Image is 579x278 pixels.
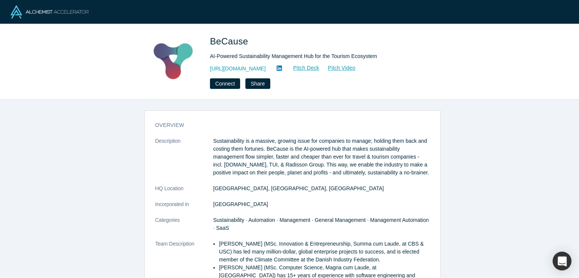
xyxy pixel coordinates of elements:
[219,240,430,264] li: [PERSON_NAME] (MSc. Innovation & Entrepreneurship, Summa cum Laude, at CBS & USC) has led many mi...
[210,65,266,73] a: [URL][DOMAIN_NAME]
[210,36,251,46] span: BeCause
[245,78,270,89] button: Share
[155,185,213,200] dt: HQ Location
[213,200,430,208] dd: [GEOGRAPHIC_DATA]
[155,216,213,240] dt: Categories
[320,64,356,72] a: Pitch Video
[213,185,430,192] dd: [GEOGRAPHIC_DATA], [GEOGRAPHIC_DATA], [GEOGRAPHIC_DATA]
[11,5,89,18] img: Alchemist Logo
[213,217,429,231] span: Sustainability · Automation · Management · General Management · Management Automation · SaaS
[210,78,240,89] button: Connect
[147,35,199,87] img: BeCause's Logo
[213,137,430,177] p: Sustainability is a massive, growing issue for companies to manage; holding them back and costing...
[155,137,213,185] dt: Description
[155,121,419,129] h3: overview
[155,200,213,216] dt: Incorporated in
[285,64,320,72] a: Pitch Deck
[210,52,421,60] div: AI-Powered Sustainability Management Hub for the Tourism Ecosystem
